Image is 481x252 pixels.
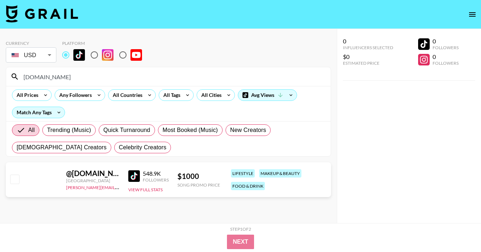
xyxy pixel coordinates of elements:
[55,90,93,101] div: Any Followers
[465,7,480,22] button: open drawer
[6,5,78,22] img: Grail Talent
[108,90,144,101] div: All Countries
[159,90,182,101] div: All Tags
[130,49,142,61] img: YouTube
[103,126,150,134] span: Quick Turnaround
[102,49,113,61] img: Instagram
[177,172,220,181] div: $ 1000
[433,60,459,66] div: Followers
[12,90,40,101] div: All Prices
[433,38,459,45] div: 0
[128,187,163,192] button: View Full Stats
[7,49,55,61] div: USD
[230,226,251,232] div: Step 1 of 2
[231,182,265,190] div: food & drink
[17,143,107,152] span: [DEMOGRAPHIC_DATA] Creators
[230,126,266,134] span: New Creators
[128,170,140,182] img: TikTok
[231,169,255,178] div: lifestyle
[445,216,472,243] iframe: Drift Widget Chat Controller
[62,40,148,46] div: Platform
[66,183,173,190] a: [PERSON_NAME][EMAIL_ADDRESS][DOMAIN_NAME]
[73,49,85,61] img: TikTok
[163,126,218,134] span: Most Booked (Music)
[433,53,459,60] div: 0
[19,71,326,82] input: Search by User Name
[259,169,301,178] div: makeup & beauty
[343,45,393,50] div: Influencers Selected
[66,169,120,178] div: @ [DOMAIN_NAME]
[6,40,56,46] div: Currency
[227,235,254,249] button: Next
[238,90,297,101] div: Avg Views
[343,60,393,66] div: Estimated Price
[47,126,91,134] span: Trending (Music)
[197,90,223,101] div: All Cities
[119,143,167,152] span: Celebrity Creators
[343,53,393,60] div: $0
[143,177,169,183] div: Followers
[177,182,220,188] div: Song Promo Price
[343,38,393,45] div: 0
[433,45,459,50] div: Followers
[66,178,120,183] div: [GEOGRAPHIC_DATA]
[143,170,169,177] div: 548.9K
[28,126,35,134] span: All
[12,107,65,118] div: Match Any Tags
